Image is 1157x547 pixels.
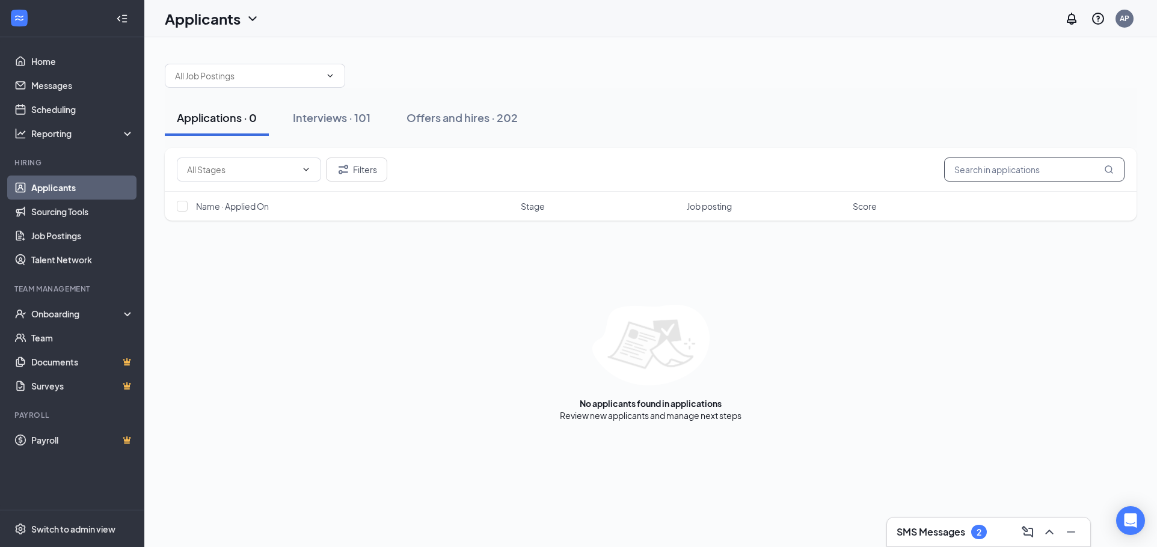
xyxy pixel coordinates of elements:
div: Applications · 0 [177,110,257,125]
div: AP [1120,13,1129,23]
div: Switch to admin view [31,523,115,535]
svg: MagnifyingGlass [1104,165,1114,174]
a: Applicants [31,176,134,200]
svg: WorkstreamLogo [13,12,25,24]
div: Onboarding [31,308,124,320]
div: Payroll [14,410,132,420]
div: Team Management [14,284,132,294]
h1: Applicants [165,8,241,29]
span: Stage [521,200,545,212]
svg: ComposeMessage [1020,525,1035,539]
a: SurveysCrown [31,374,134,398]
div: Hiring [14,157,132,168]
div: Reporting [31,127,135,139]
svg: QuestionInfo [1091,11,1105,26]
a: Team [31,326,134,350]
div: No applicants found in applications [580,397,722,409]
a: Messages [31,73,134,97]
svg: Minimize [1064,525,1078,539]
div: Interviews · 101 [293,110,370,125]
span: Score [853,200,877,212]
div: Open Intercom Messenger [1116,506,1145,535]
a: Job Postings [31,224,134,248]
h3: SMS Messages [897,525,965,539]
a: Sourcing Tools [31,200,134,224]
svg: ChevronDown [301,165,311,174]
svg: ChevronDown [325,71,335,81]
button: Filter Filters [326,157,387,182]
input: Search in applications [944,157,1125,182]
svg: ChevronUp [1042,525,1057,539]
svg: UserCheck [14,308,26,320]
svg: Settings [14,523,26,535]
svg: Filter [336,162,351,177]
input: All Job Postings [175,69,321,82]
div: 2 [977,527,981,537]
div: Review new applicants and manage next steps [560,409,741,421]
a: DocumentsCrown [31,350,134,374]
button: Minimize [1061,522,1081,542]
a: PayrollCrown [31,428,134,452]
svg: Analysis [14,127,26,139]
input: All Stages [187,163,296,176]
svg: Collapse [116,13,128,25]
span: Job posting [687,200,732,212]
div: Offers and hires · 202 [407,110,518,125]
a: Scheduling [31,97,134,121]
button: ComposeMessage [1018,522,1037,542]
a: Home [31,49,134,73]
svg: Notifications [1064,11,1079,26]
span: Name · Applied On [196,200,269,212]
button: ChevronUp [1040,522,1059,542]
img: empty-state [592,305,710,385]
svg: ChevronDown [245,11,260,26]
a: Talent Network [31,248,134,272]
